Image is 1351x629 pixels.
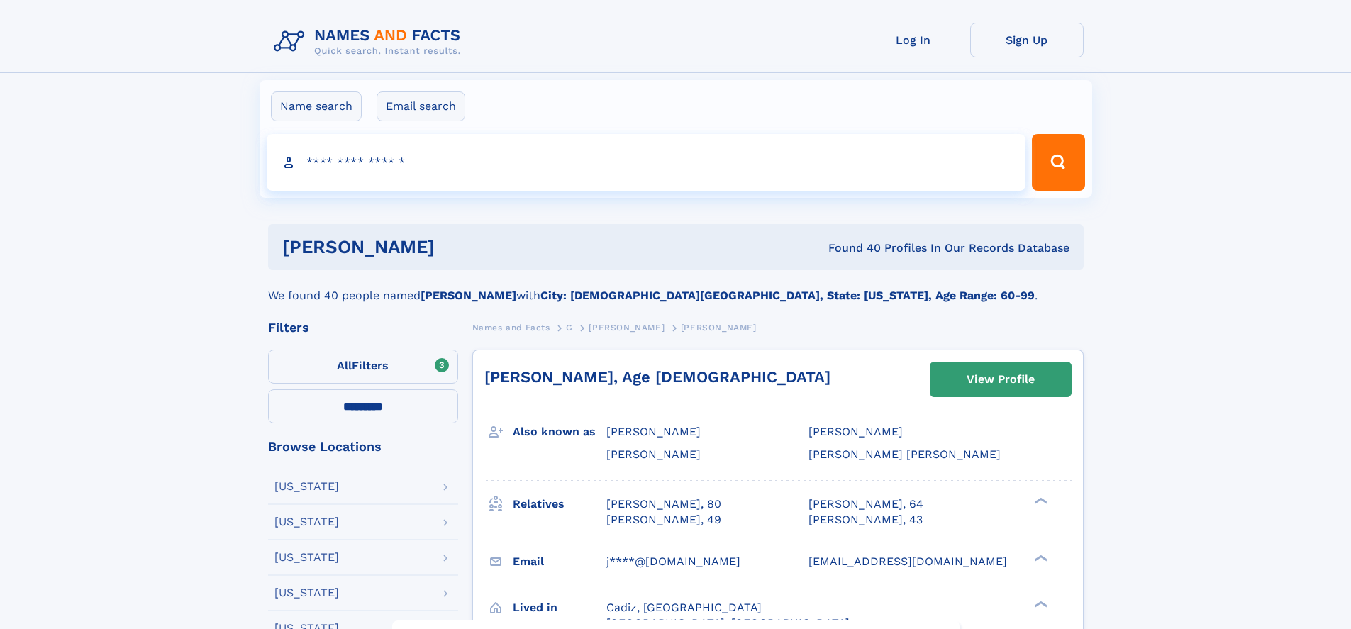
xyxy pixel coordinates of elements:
[271,91,362,121] label: Name search
[540,289,1035,302] b: City: [DEMOGRAPHIC_DATA][GEOGRAPHIC_DATA], State: [US_STATE], Age Range: 60-99
[274,516,339,528] div: [US_STATE]
[274,552,339,563] div: [US_STATE]
[930,362,1071,396] a: View Profile
[268,270,1084,304] div: We found 40 people named with .
[513,550,606,574] h3: Email
[631,240,1069,256] div: Found 40 Profiles In Our Records Database
[268,23,472,61] img: Logo Names and Facts
[1031,553,1048,562] div: ❯
[1032,134,1084,191] button: Search Button
[566,318,573,336] a: G
[337,359,352,372] span: All
[808,496,923,512] a: [PERSON_NAME], 64
[606,496,721,512] a: [PERSON_NAME], 80
[267,134,1026,191] input: search input
[513,492,606,516] h3: Relatives
[268,350,458,384] label: Filters
[1031,599,1048,608] div: ❯
[513,596,606,620] h3: Lived in
[808,447,1001,461] span: [PERSON_NAME] [PERSON_NAME]
[268,321,458,334] div: Filters
[268,440,458,453] div: Browse Locations
[857,23,970,57] a: Log In
[606,447,701,461] span: [PERSON_NAME]
[1031,496,1048,505] div: ❯
[967,363,1035,396] div: View Profile
[589,318,665,336] a: [PERSON_NAME]
[566,323,573,333] span: G
[808,555,1007,568] span: [EMAIL_ADDRESS][DOMAIN_NAME]
[377,91,465,121] label: Email search
[589,323,665,333] span: [PERSON_NAME]
[681,323,757,333] span: [PERSON_NAME]
[808,425,903,438] span: [PERSON_NAME]
[970,23,1084,57] a: Sign Up
[606,512,721,528] a: [PERSON_NAME], 49
[606,601,762,614] span: Cadiz, [GEOGRAPHIC_DATA]
[606,425,701,438] span: [PERSON_NAME]
[484,368,830,386] a: [PERSON_NAME], Age [DEMOGRAPHIC_DATA]
[282,238,632,256] h1: [PERSON_NAME]
[472,318,550,336] a: Names and Facts
[274,481,339,492] div: [US_STATE]
[808,512,923,528] a: [PERSON_NAME], 43
[421,289,516,302] b: [PERSON_NAME]
[274,587,339,599] div: [US_STATE]
[513,420,606,444] h3: Also known as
